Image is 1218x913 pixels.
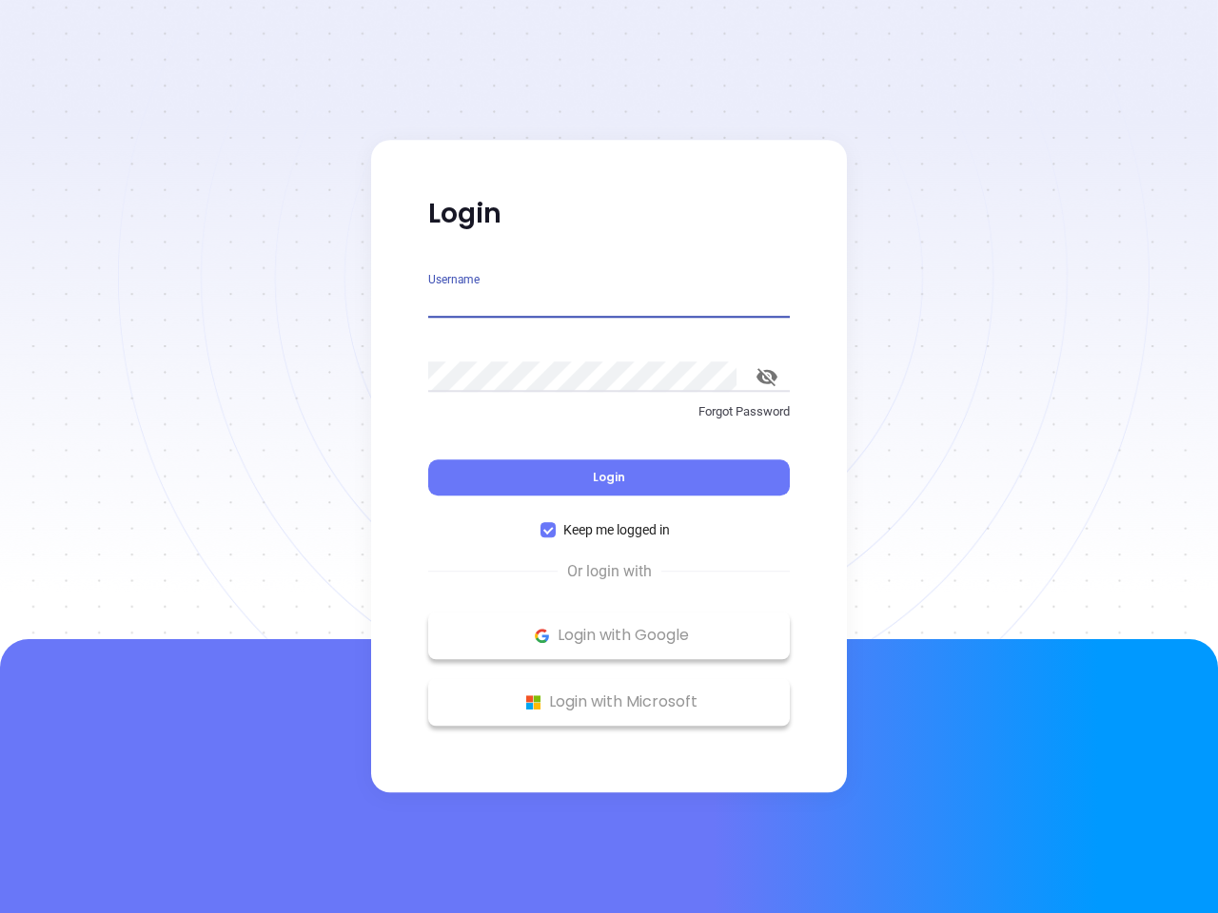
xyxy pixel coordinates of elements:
[521,690,545,714] img: Microsoft Logo
[438,688,780,716] p: Login with Microsoft
[438,621,780,650] p: Login with Google
[428,459,790,495] button: Login
[428,678,790,726] button: Microsoft Logo Login with Microsoft
[558,560,661,583] span: Or login with
[428,402,790,437] a: Forgot Password
[428,402,790,421] p: Forgot Password
[593,469,625,485] span: Login
[744,354,790,399] button: toggle password visibility
[556,519,678,540] span: Keep me logged in
[428,274,480,285] label: Username
[530,624,554,648] img: Google Logo
[428,612,790,659] button: Google Logo Login with Google
[428,197,790,231] p: Login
